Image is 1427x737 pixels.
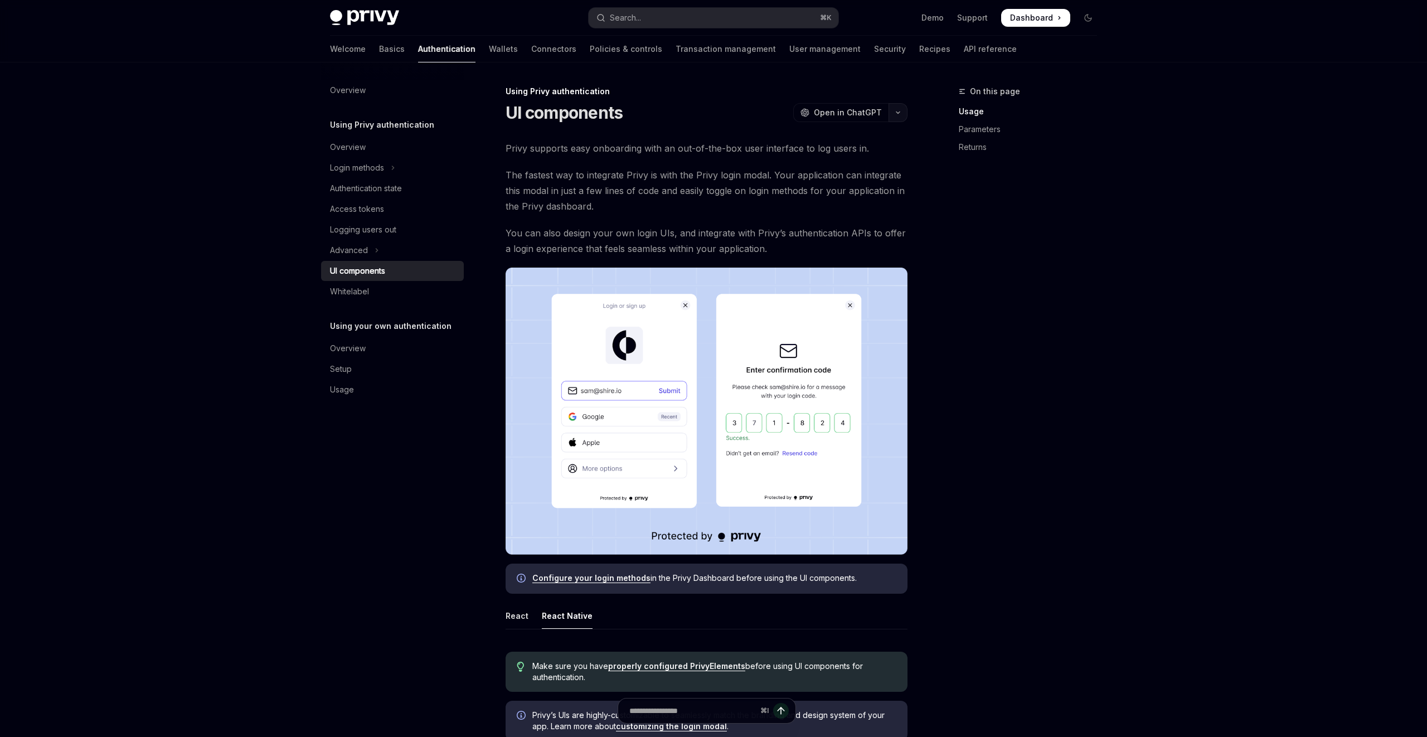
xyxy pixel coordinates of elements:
div: Search... [610,11,641,25]
div: Whitelabel [330,285,369,298]
div: React Native [542,603,593,629]
div: React [506,603,528,629]
div: Advanced [330,244,368,257]
button: Toggle Login methods section [321,158,464,178]
span: You can also design your own login UIs, and integrate with Privy’s authentication APIs to offer a... [506,225,907,256]
h1: UI components [506,103,623,123]
span: Make sure you have before using UI components for authentication. [532,661,896,683]
button: Send message [773,703,789,719]
span: Privy supports easy onboarding with an out-of-the-box user interface to log users in. [506,140,907,156]
a: Wallets [489,36,518,62]
a: Demo [921,12,944,23]
div: Login methods [330,161,384,174]
a: Overview [321,137,464,157]
svg: Info [517,574,528,585]
a: Whitelabel [321,282,464,302]
div: Access tokens [330,202,384,216]
img: images/Onboard.png [506,268,907,555]
a: Authentication [418,36,475,62]
a: Dashboard [1001,9,1070,27]
h5: Using Privy authentication [330,118,434,132]
a: Connectors [531,36,576,62]
div: Setup [330,362,352,376]
a: Support [957,12,988,23]
a: Basics [379,36,405,62]
button: Open in ChatGPT [793,103,889,122]
a: Overview [321,80,464,100]
a: Policies & controls [590,36,662,62]
span: On this page [970,85,1020,98]
a: Access tokens [321,199,464,219]
a: Welcome [330,36,366,62]
span: The fastest way to integrate Privy is with the Privy login modal. Your application can integrate ... [506,167,907,214]
a: Usage [321,380,464,400]
span: Dashboard [1010,12,1053,23]
img: dark logo [330,10,399,26]
input: Ask a question... [629,699,756,723]
a: properly configured PrivyElements [608,661,745,671]
div: Authentication state [330,182,402,195]
a: Returns [959,138,1106,156]
div: Overview [330,84,366,97]
a: Authentication state [321,178,464,198]
button: Toggle Advanced section [321,240,464,260]
div: Overview [330,140,366,154]
div: Logging users out [330,223,396,236]
div: Usage [330,383,354,396]
a: User management [789,36,861,62]
button: Open search [589,8,838,28]
span: ⌘ K [820,13,832,22]
svg: Tip [517,662,525,672]
a: Security [874,36,906,62]
div: UI components [330,264,385,278]
a: Parameters [959,120,1106,138]
div: Overview [330,342,366,355]
button: Toggle dark mode [1079,9,1097,27]
a: Logging users out [321,220,464,240]
span: in the Privy Dashboard before using the UI components. [532,573,896,584]
span: Open in ChatGPT [814,107,882,118]
h5: Using your own authentication [330,319,452,333]
a: Recipes [919,36,950,62]
a: Configure your login methods [532,573,651,583]
a: Transaction management [676,36,776,62]
a: UI components [321,261,464,281]
a: API reference [964,36,1017,62]
a: Usage [959,103,1106,120]
a: Overview [321,338,464,358]
a: Setup [321,359,464,379]
div: Using Privy authentication [506,86,907,97]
